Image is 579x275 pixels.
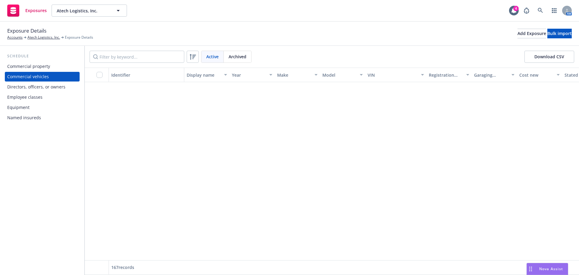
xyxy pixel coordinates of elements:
a: Named insureds [5,113,80,123]
input: Filter by keyword... [90,51,184,63]
span: Exposure Details [65,35,93,40]
div: 4 [513,6,519,11]
a: Directors, officers, or owners [5,82,80,92]
span: 167 records [111,264,134,270]
button: Model [320,68,365,82]
button: Display name [184,68,229,82]
button: Download CSV [524,51,574,63]
div: Drag to move [527,263,534,275]
a: Accounts [7,35,23,40]
button: Atech Logistics, Inc. [52,5,127,17]
span: Exposures [25,8,47,13]
div: Make [277,72,311,78]
button: Registration state [426,68,472,82]
a: Exposures [5,2,49,19]
button: Add Exposure [517,29,546,38]
div: Registration state [429,72,463,78]
span: Archived [229,53,246,60]
div: Equipment [7,103,30,112]
a: Commercial property [5,62,80,71]
span: Exposure Details [7,27,46,35]
span: Atech Logistics, Inc. [57,8,109,14]
div: Commercial vehicles [7,72,49,82]
span: Active [206,53,219,60]
div: Display name [187,72,220,78]
div: Garaging address [474,72,508,78]
a: Report a Bug [520,5,533,17]
div: Year [232,72,266,78]
button: Garaging address [472,68,517,82]
a: Commercial vehicles [5,72,80,82]
button: Year [229,68,275,82]
button: Nova Assist [527,263,568,275]
a: Equipment [5,103,80,112]
div: Employee classes [7,92,43,102]
button: Make [275,68,320,82]
a: Employee classes [5,92,80,102]
input: Select all [96,72,103,78]
div: VIN [368,72,417,78]
div: Identifier [111,72,182,78]
button: Identifier [109,68,184,82]
div: Model [322,72,356,78]
button: Cost new [517,68,562,82]
div: Named insureds [7,113,41,123]
div: Directors, officers, or owners [7,82,65,92]
a: Switch app [548,5,560,17]
a: Search [534,5,546,17]
button: VIN [365,68,426,82]
div: Schedule [5,53,80,59]
a: Atech Logistics, Inc. [27,35,60,40]
div: Commercial property [7,62,50,71]
div: Cost new [519,72,553,78]
button: Bulk import [547,29,572,38]
span: Nova Assist [539,266,563,271]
